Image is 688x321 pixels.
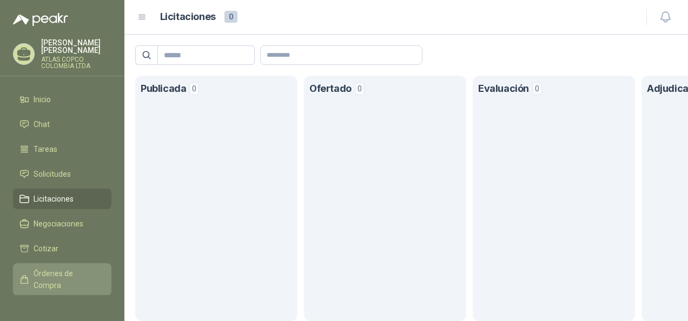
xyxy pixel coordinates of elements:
[141,81,186,97] h1: Publicada
[532,82,542,95] span: 0
[224,11,237,23] span: 0
[13,139,111,159] a: Tareas
[13,13,68,26] img: Logo peakr
[13,238,111,259] a: Cotizar
[34,168,71,180] span: Solicitudes
[41,56,111,69] p: ATLAS COPCO COLOMBIA LTDA
[355,82,365,95] span: 0
[34,143,57,155] span: Tareas
[478,81,529,97] h1: Evaluación
[189,82,199,95] span: 0
[34,93,51,105] span: Inicio
[160,9,216,25] h1: Licitaciones
[34,118,50,130] span: Chat
[34,218,83,230] span: Negociaciones
[13,114,111,135] a: Chat
[41,39,111,54] p: [PERSON_NAME] [PERSON_NAME]
[34,267,101,291] span: Órdenes de Compra
[13,89,111,110] a: Inicio
[34,243,58,255] span: Cotizar
[13,263,111,296] a: Órdenes de Compra
[13,164,111,184] a: Solicitudes
[13,213,111,234] a: Negociaciones
[13,189,111,209] a: Licitaciones
[34,193,74,205] span: Licitaciones
[309,81,352,97] h1: Ofertado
